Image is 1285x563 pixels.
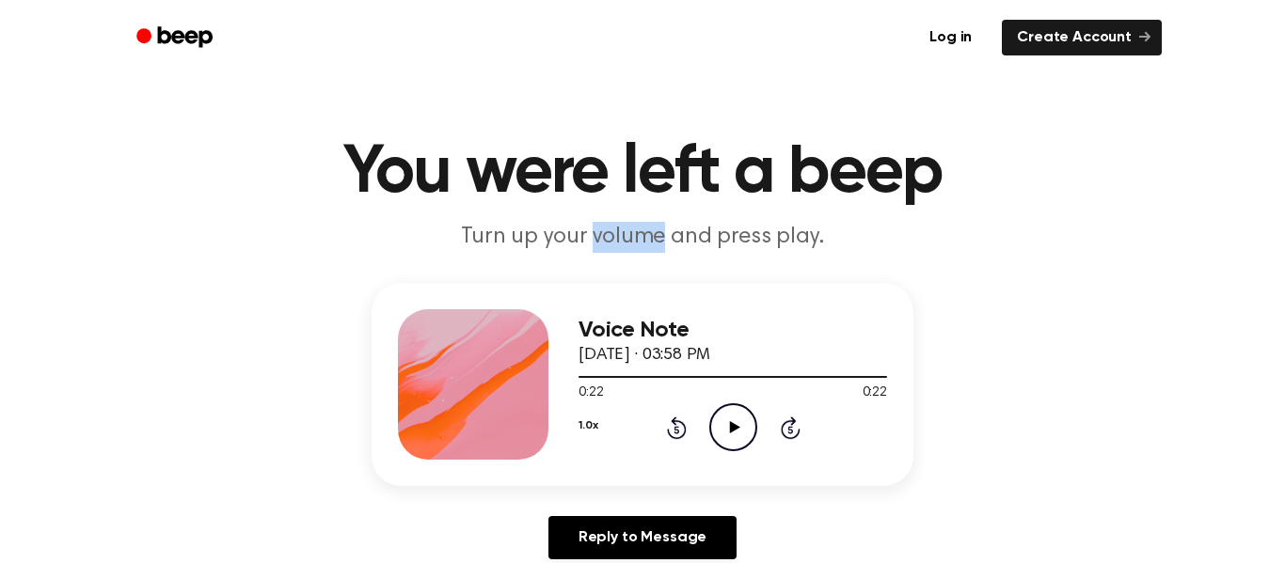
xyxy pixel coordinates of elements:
[281,222,1004,253] p: Turn up your volume and press play.
[123,20,230,56] a: Beep
[579,318,887,343] h3: Voice Note
[579,383,603,403] span: 0:22
[911,16,991,59] a: Log in
[548,516,737,559] a: Reply to Message
[161,139,1124,207] h1: You were left a beep
[579,410,597,442] button: 1.0x
[1002,20,1162,55] a: Create Account
[579,347,710,364] span: [DATE] · 03:58 PM
[863,383,887,403] span: 0:22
